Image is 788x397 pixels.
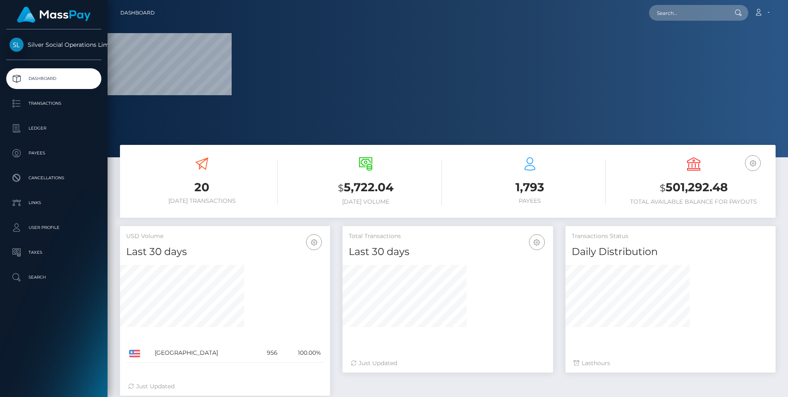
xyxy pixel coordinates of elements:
[126,179,278,195] h3: 20
[256,344,280,363] td: 956
[6,93,101,114] a: Transactions
[10,97,98,110] p: Transactions
[126,197,278,205] h6: [DATE] Transactions
[10,147,98,159] p: Payees
[6,267,101,288] a: Search
[572,245,769,259] h4: Daily Distribution
[649,5,727,21] input: Search...
[454,179,606,195] h3: 1,793
[6,41,101,48] span: Silver Social Operations Limited
[10,271,98,284] p: Search
[618,179,769,196] h3: 501,292.48
[349,245,546,259] h4: Last 30 days
[351,359,544,368] div: Just Updated
[10,221,98,234] p: User Profile
[6,68,101,89] a: Dashboard
[10,172,98,184] p: Cancellations
[10,246,98,259] p: Taxes
[6,242,101,263] a: Taxes
[10,197,98,209] p: Links
[338,182,344,194] small: $
[6,192,101,213] a: Links
[10,72,98,85] p: Dashboard
[572,232,769,241] h5: Transactions Status
[10,38,24,52] img: Silver Social Operations Limited
[280,344,324,363] td: 100.00%
[152,344,256,363] td: [GEOGRAPHIC_DATA]
[128,382,322,391] div: Just Updated
[349,232,546,241] h5: Total Transactions
[6,217,101,238] a: User Profile
[126,232,324,241] h5: USD Volume
[10,122,98,135] p: Ledger
[6,118,101,139] a: Ledger
[660,182,666,194] small: $
[574,359,767,368] div: Last hours
[129,350,140,357] img: US.png
[17,7,91,23] img: MassPay Logo
[290,179,441,196] h3: 5,722.04
[290,198,441,205] h6: [DATE] Volume
[126,245,324,259] h4: Last 30 days
[120,4,155,22] a: Dashboard
[6,143,101,164] a: Payees
[454,197,606,205] h6: Payees
[618,198,769,205] h6: Total Available Balance for Payouts
[6,168,101,188] a: Cancellations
